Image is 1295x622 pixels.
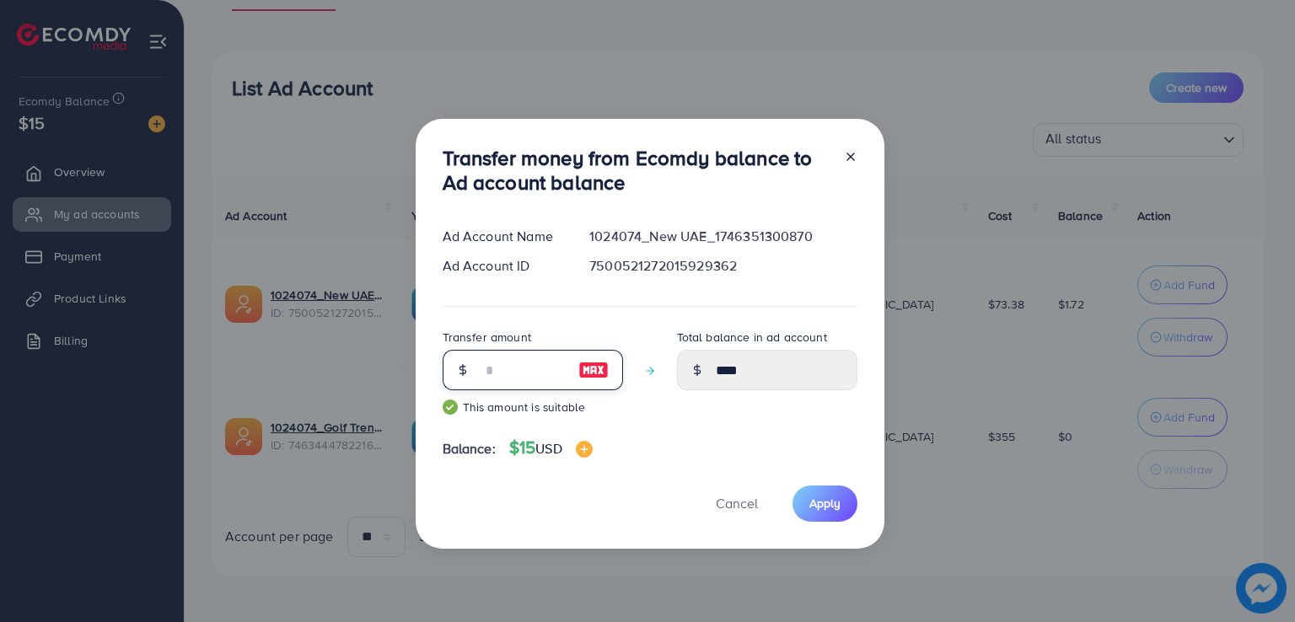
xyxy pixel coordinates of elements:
[429,256,577,276] div: Ad Account ID
[576,441,593,458] img: image
[509,437,593,458] h4: $15
[443,329,531,346] label: Transfer amount
[443,399,458,415] img: guide
[429,227,577,246] div: Ad Account Name
[443,439,496,458] span: Balance:
[793,485,857,522] button: Apply
[576,227,870,246] div: 1024074_New UAE_1746351300870
[677,329,827,346] label: Total balance in ad account
[535,439,562,458] span: USD
[576,256,870,276] div: 7500521272015929362
[578,360,609,380] img: image
[443,146,830,195] h3: Transfer money from Ecomdy balance to Ad account balance
[809,495,841,512] span: Apply
[716,494,758,512] span: Cancel
[443,399,623,416] small: This amount is suitable
[695,485,779,522] button: Cancel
